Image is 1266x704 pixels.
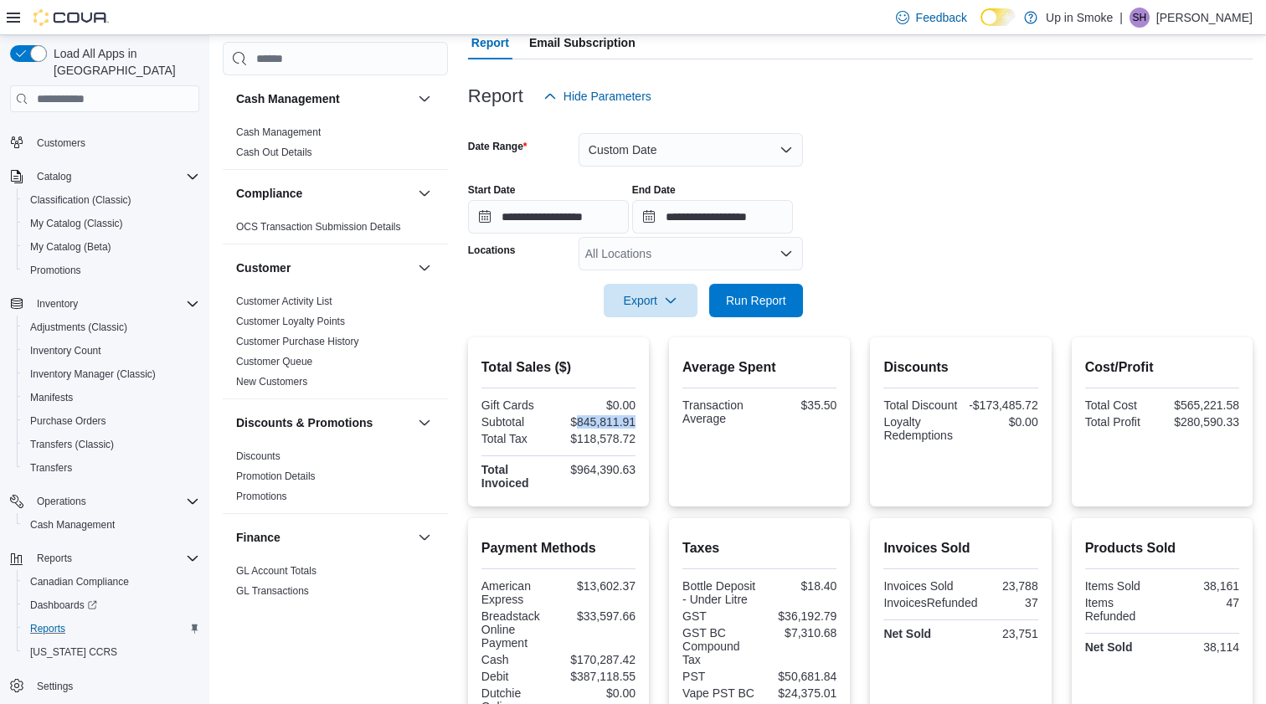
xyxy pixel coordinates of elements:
span: My Catalog (Beta) [30,240,111,254]
div: American Express [481,579,555,606]
a: Customer Purchase History [236,336,359,347]
span: Transfers (Classic) [30,438,114,451]
a: Dashboards [23,595,104,615]
button: Promotions [17,259,206,282]
div: Debit [481,670,555,683]
button: Run Report [709,284,803,317]
label: Locations [468,244,516,257]
h3: Customer [236,260,291,276]
span: My Catalog (Classic) [30,217,123,230]
span: Promotions [23,260,199,280]
button: [US_STATE] CCRS [17,640,206,664]
a: Customer Queue [236,356,312,367]
button: Canadian Compliance [17,570,206,594]
button: Inventory [30,294,85,314]
div: Total Tax [481,432,555,445]
div: $0.00 [965,415,1038,429]
span: Cash Management [30,518,115,532]
p: [PERSON_NAME] [1156,8,1253,28]
span: Reports [30,548,199,568]
a: My Catalog (Beta) [23,237,118,257]
div: -$173,485.72 [965,398,1038,412]
button: Cash Management [236,90,411,107]
button: Open list of options [780,247,793,260]
span: Catalog [37,170,71,183]
a: Dashboards [17,594,206,617]
a: Cash Management [236,126,321,138]
div: Invoices Sold [883,579,957,593]
a: GL Account Totals [236,565,316,577]
img: Cova [33,9,109,26]
a: Purchase Orders [23,411,113,431]
span: My Catalog (Beta) [23,237,199,257]
a: Classification (Classic) [23,190,138,210]
a: New Customers [236,376,307,388]
a: [US_STATE] CCRS [23,642,124,662]
a: Customer Activity List [236,295,332,307]
div: Total Profit [1085,415,1159,429]
span: Transfers [30,461,72,475]
button: Cash Management [17,513,206,537]
div: InvoicesRefunded [883,596,977,609]
a: Promotion Details [236,470,316,482]
div: 23,788 [965,579,1038,593]
div: Sarah Hornett [1130,8,1150,28]
div: Total Discount [883,398,957,412]
button: Inventory [3,292,206,316]
span: Inventory Count [23,341,199,361]
span: Classification (Classic) [30,193,131,207]
button: Hide Parameters [537,80,658,113]
span: Reports [37,552,72,565]
span: Run Report [726,292,786,309]
div: $565,221.58 [1166,398,1239,412]
span: Promotions [30,264,81,277]
h3: Finance [236,529,280,546]
span: Cash Management [23,515,199,535]
span: Dashboards [23,595,199,615]
button: My Catalog (Beta) [17,235,206,259]
label: End Date [632,183,676,197]
h2: Discounts [883,357,1037,378]
span: Washington CCRS [23,642,199,662]
span: Transfers [23,458,199,478]
button: Operations [30,491,93,511]
span: [US_STATE] CCRS [30,645,117,659]
button: Catalog [3,165,206,188]
a: Promotions [23,260,88,280]
div: Subtotal [481,415,555,429]
button: Discounts & Promotions [236,414,411,431]
a: Inventory Count [23,341,108,361]
div: Finance [223,561,448,608]
button: Cash Management [414,89,435,109]
button: Adjustments (Classic) [17,316,206,339]
span: Manifests [30,391,73,404]
input: Dark Mode [980,8,1016,26]
div: Compliance [223,217,448,244]
div: $50,681.84 [763,670,836,683]
span: Settings [37,680,73,693]
div: $35.50 [763,398,836,412]
a: Reports [23,619,72,639]
h3: Cash Management [236,90,340,107]
span: Dashboards [30,599,97,612]
div: $13,602.37 [562,579,636,593]
span: Canadian Compliance [23,572,199,592]
span: Customers [30,131,199,152]
input: Press the down key to open a popover containing a calendar. [468,200,629,234]
span: Inventory Count [30,344,101,357]
h2: Cost/Profit [1085,357,1239,378]
div: Items Sold [1085,579,1159,593]
a: Cash Management [23,515,121,535]
h3: Report [468,86,523,106]
button: Finance [414,527,435,547]
a: Discounts [236,450,280,462]
span: Reports [30,622,65,635]
span: Classification (Classic) [23,190,199,210]
input: Press the down key to open a popover containing a calendar. [632,200,793,234]
div: Loyalty Redemptions [883,415,957,442]
button: Finance [236,529,411,546]
div: Customer [223,291,448,398]
span: Inventory [30,294,199,314]
span: Purchase Orders [23,411,199,431]
a: Inventory Manager (Classic) [23,364,162,384]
